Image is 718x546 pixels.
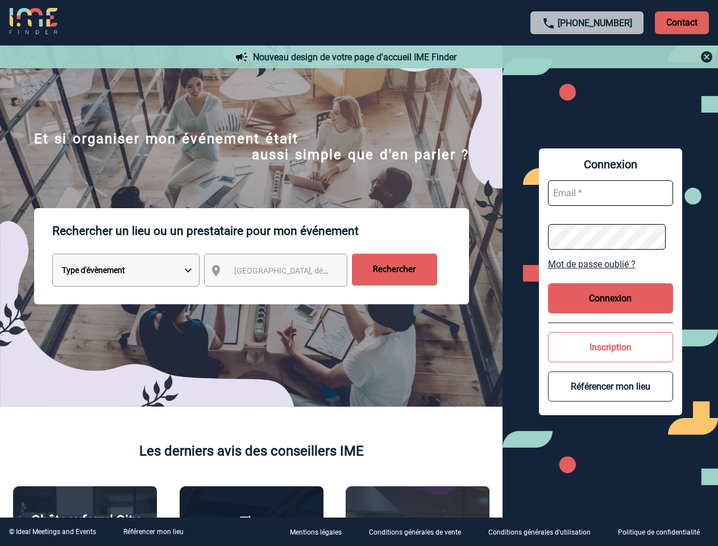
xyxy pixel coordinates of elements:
p: Châteauform' City [GEOGRAPHIC_DATA] [19,512,151,544]
p: Conditions générales d'utilisation [488,529,591,537]
p: Agence 2ISD [379,515,456,531]
a: Mentions légales [281,527,360,537]
input: Email * [548,180,673,206]
p: Contact [655,11,709,34]
button: Connexion [548,283,673,313]
a: Référencer mon lieu [123,528,184,536]
p: The [GEOGRAPHIC_DATA] [186,514,317,546]
span: Connexion [548,158,673,171]
p: Mentions légales [290,529,342,537]
div: © Ideal Meetings and Events [9,528,96,536]
a: Conditions générales d'utilisation [479,527,609,537]
button: Référencer mon lieu [548,371,673,402]
a: Politique de confidentialité [609,527,718,537]
p: Politique de confidentialité [618,529,700,537]
a: Mot de passe oublié ? [548,259,673,270]
button: Inscription [548,332,673,362]
p: Conditions générales de vente [369,529,461,537]
a: Conditions générales de vente [360,527,479,537]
